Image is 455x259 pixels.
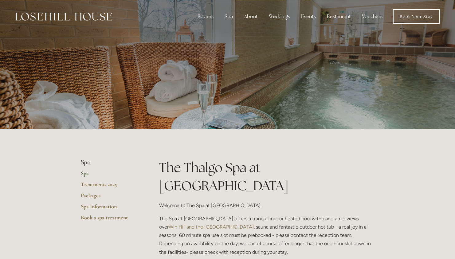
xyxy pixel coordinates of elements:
[296,10,321,23] div: Events
[220,10,238,23] div: Spa
[393,9,440,24] a: Book Your Stay
[322,10,356,23] div: Restaurant
[193,10,218,23] div: Rooms
[81,159,139,167] li: Spa
[81,203,139,214] a: Spa Information
[357,10,387,23] a: Vouchers
[81,181,139,192] a: Treatments 2025
[159,214,375,256] p: The Spa at [GEOGRAPHIC_DATA] offers a tranquil indoor heated pool with panoramic views over , sau...
[81,214,139,225] a: Book a spa treatment
[81,192,139,203] a: Packages
[159,159,375,195] h1: The Thalgo Spa at [GEOGRAPHIC_DATA]
[159,201,375,210] p: Welcome to The Spa at [GEOGRAPHIC_DATA].
[239,10,263,23] div: About
[15,13,112,21] img: Losehill House
[169,224,254,230] a: Win Hill and the [GEOGRAPHIC_DATA]
[81,170,139,181] a: Spa
[264,10,295,23] div: Weddings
